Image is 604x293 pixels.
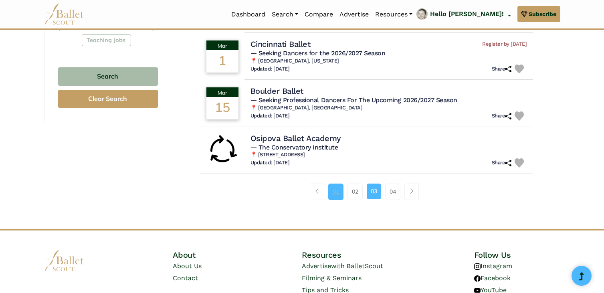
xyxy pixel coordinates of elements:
[302,250,431,260] h4: Resources
[474,275,481,282] img: facebook logo
[250,152,527,158] h6: 📍 [STREET_ADDRESS]
[228,6,269,23] a: Dashboard
[302,274,362,282] a: Filming & Seminars
[250,39,311,49] h4: Cincinnati Ballet
[301,6,336,23] a: Compare
[347,184,363,200] a: 02
[474,262,512,270] a: Instagram
[250,66,290,73] h6: Updated: [DATE]
[517,6,560,22] a: Subscribe
[250,133,341,143] h4: Osipova Ballet Academy
[385,184,400,200] a: 04
[250,105,527,111] h6: 📍 [GEOGRAPHIC_DATA], [GEOGRAPHIC_DATA]
[529,10,557,18] span: Subscribe
[44,250,84,272] img: logo
[492,113,512,119] h6: Share
[250,113,290,119] h6: Updated: [DATE]
[250,143,338,151] span: — The Conservatory Institute
[206,40,238,50] div: Mar
[250,49,386,57] span: — Seeking Dancers for the 2026/2027 Season
[416,8,511,21] a: profile picture Hello [PERSON_NAME]!
[250,86,303,96] h4: Boulder Ballet
[482,41,527,48] span: Register by [DATE]
[58,67,158,86] button: Search
[58,90,158,108] button: Clear Search
[250,58,527,65] h6: 📍 [GEOGRAPHIC_DATA], [US_STATE]
[474,263,481,270] img: instagram logo
[173,274,198,282] a: Contact
[173,262,202,270] a: About Us
[206,97,238,119] div: 15
[492,66,512,73] h6: Share
[331,262,384,270] span: with BalletScout
[416,8,428,24] img: profile picture
[206,134,238,166] img: Rolling Audition
[367,184,381,199] a: 03
[269,6,301,23] a: Search
[492,160,512,166] h6: Share
[250,160,290,166] h6: Updated: [DATE]
[250,96,457,104] span: — Seeking Professional Dancers For The Upcoming 2026/2027 Season
[310,184,423,200] nav: Page navigation example
[173,250,259,260] h4: About
[474,274,511,282] a: Facebook
[302,262,384,270] a: Advertisewith BalletScout
[328,184,343,200] a: 01
[430,9,504,19] p: Hello [PERSON_NAME]!
[206,87,238,97] div: Mar
[521,10,527,18] img: gem.svg
[474,250,560,260] h4: Follow Us
[372,6,416,23] a: Resources
[336,6,372,23] a: Advertise
[206,50,238,73] div: 1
